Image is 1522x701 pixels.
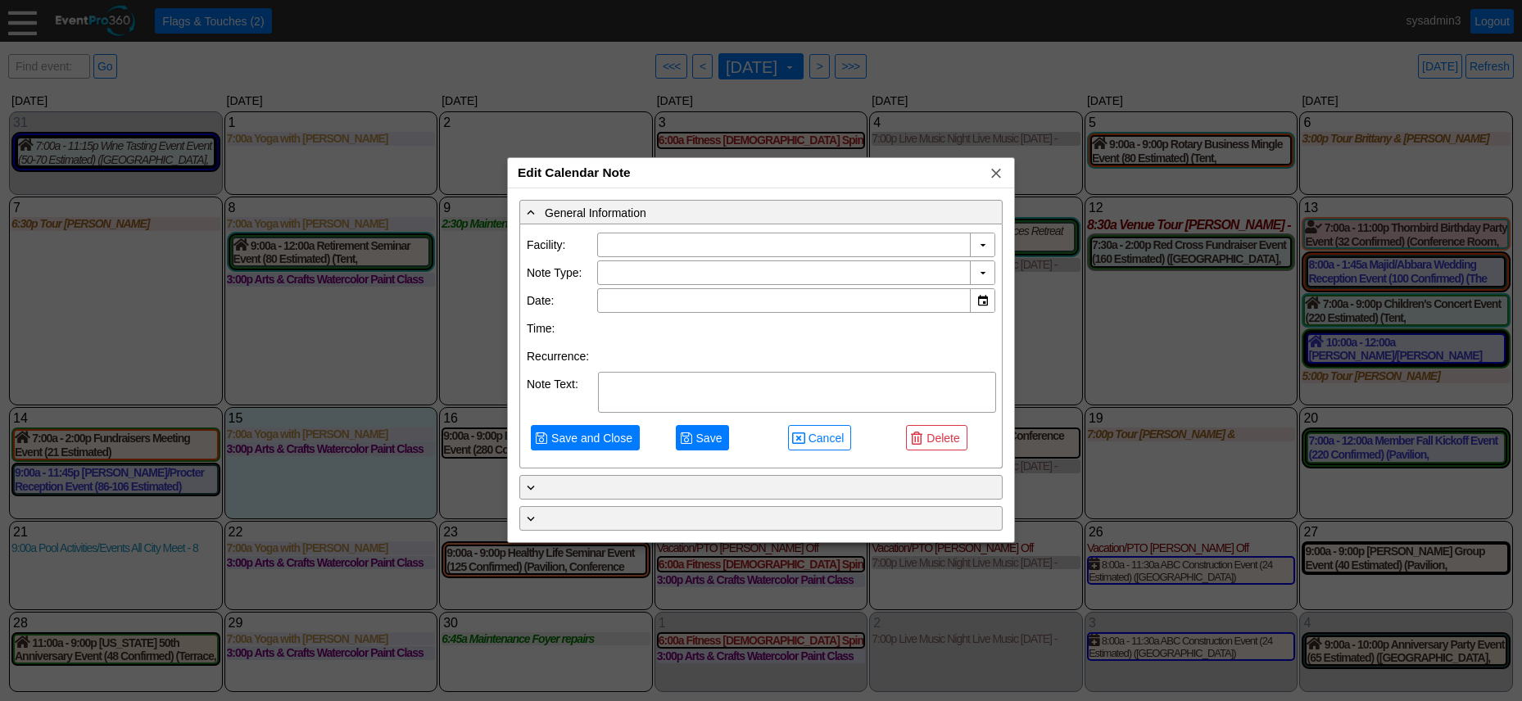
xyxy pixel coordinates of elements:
div: Note Text: [527,372,597,413]
span: Save and Close [535,429,636,446]
span: Delete [923,430,963,446]
div: Facility: [527,233,597,257]
div: Date: [527,288,597,313]
div: Time: [527,316,597,341]
span: Edit Calendar Note [518,165,631,179]
span: Save [693,430,726,446]
div: Note Type: [527,260,597,285]
div: General Information [523,203,931,221]
span: Cancel [805,430,848,446]
span: Delete [910,429,963,446]
span: Save and Close [548,430,636,446]
div: Recurrence: [527,344,597,369]
span: Cancel [792,429,848,446]
span: Save [680,429,726,446]
span: General Information [545,206,646,219]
